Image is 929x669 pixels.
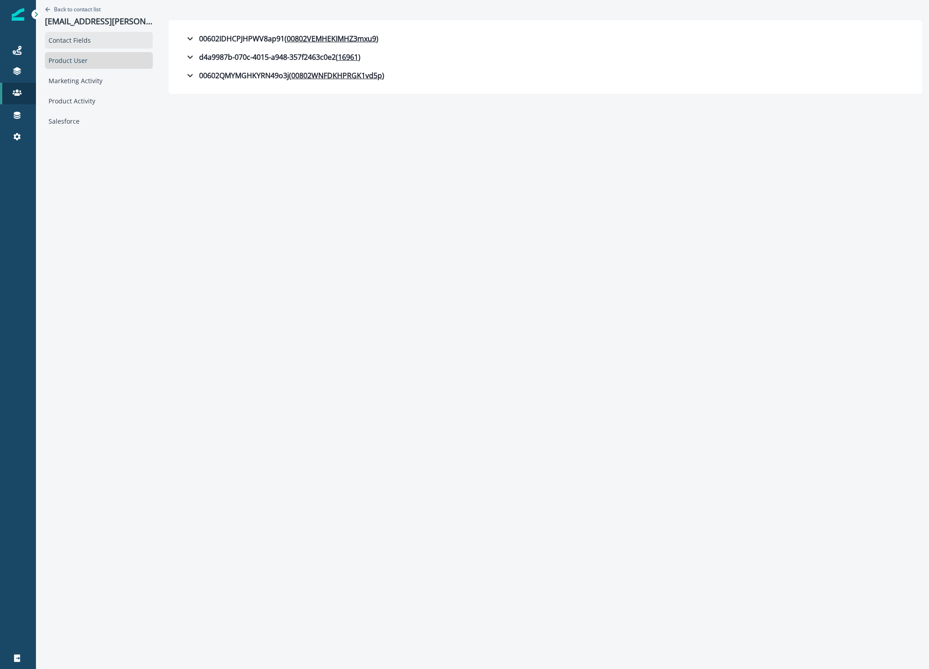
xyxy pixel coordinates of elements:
[178,48,913,66] button: d4a9987b-070c-4015-a948-357f2463c0e2(16961)
[45,72,153,89] div: Marketing Activity
[338,52,358,62] u: 16961
[287,33,376,44] u: 00802VEMHEKIMHZ3mxu9
[291,70,382,81] u: 00802WNFDKHPRGK1vd5p
[284,33,287,44] p: (
[185,33,378,44] div: 00602IDHCPJHPWV8ap91
[289,70,291,81] p: (
[45,93,153,109] div: Product Activity
[185,70,384,81] div: 00602QMYMGHKYRN49o3j
[45,5,101,13] button: Go back
[336,52,338,62] p: (
[12,8,24,21] img: Inflection
[45,32,153,49] div: Contact Fields
[178,30,913,48] button: 00602IDHCPJHPWV8ap91(00802VEMHEKIMHZ3mxu9)
[45,52,153,69] div: Product User
[54,5,101,13] p: Back to contact list
[358,52,360,62] p: )
[185,52,360,62] div: d4a9987b-070c-4015-a948-357f2463c0e2
[376,33,378,44] p: )
[45,17,153,27] p: [EMAIL_ADDRESS][PERSON_NAME][DOMAIN_NAME]
[45,113,153,129] div: Salesforce
[178,67,913,85] button: 00602QMYMGHKYRN49o3j(00802WNFDKHPRGK1vd5p)
[382,70,384,81] p: )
